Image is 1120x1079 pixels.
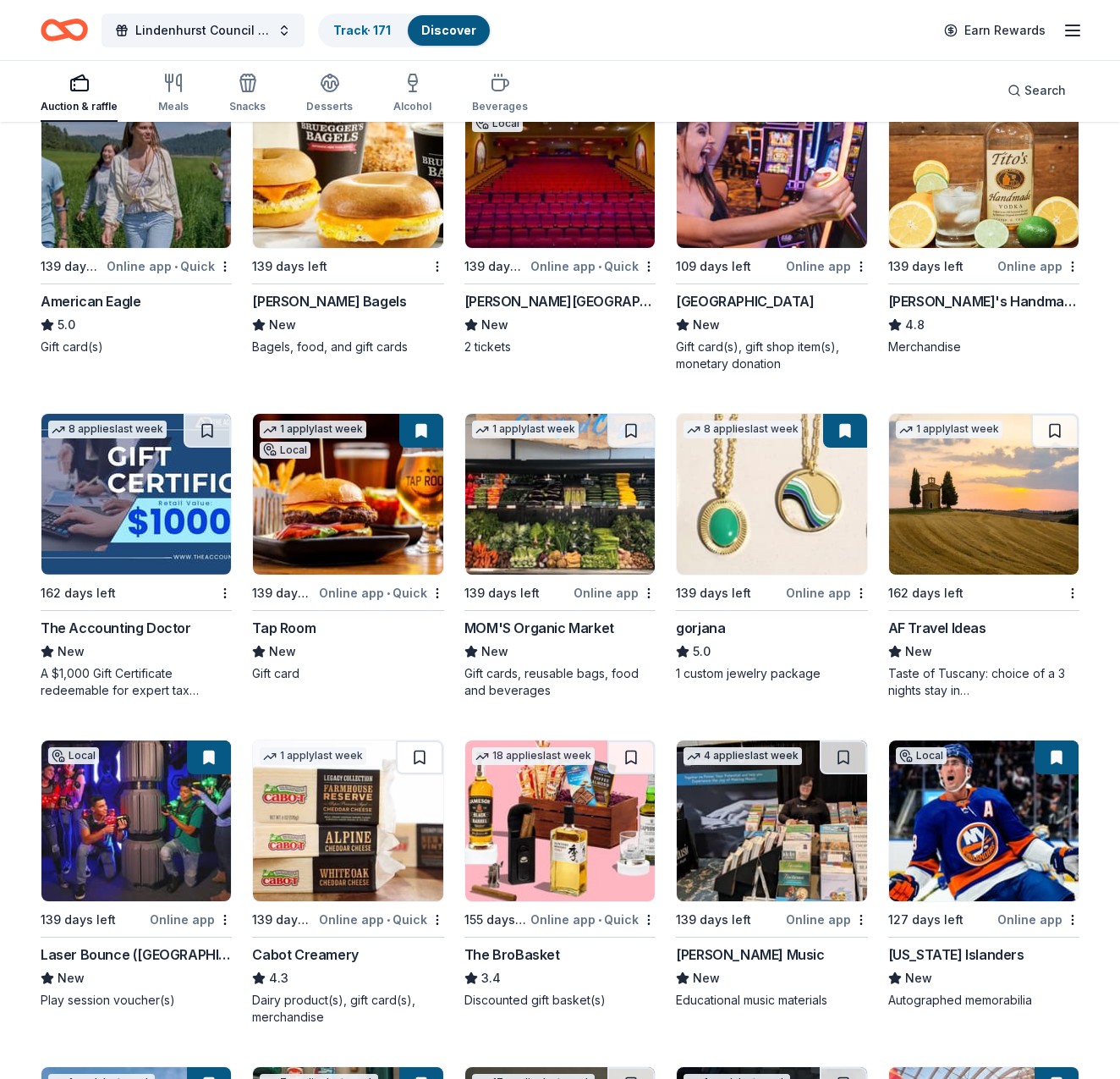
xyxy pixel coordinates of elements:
[135,20,271,41] span: Lindenhurst Council of PTA's "Bright Futures" Fundraiser
[107,256,232,277] div: Online app Quick
[464,339,656,355] div: 2 tickets
[888,618,986,638] div: AF Travel Ideas
[888,992,1079,1009] div: Autographed memorabilia
[888,740,1079,1009] a: Image for New York IslandersLocal127 days leftOnline app[US_STATE] IslandersNewAutographed memora...
[269,641,296,662] span: New
[464,944,560,965] div: The BroBasket
[676,86,867,372] a: Image for Foxwoods Resort Casino109 days leftOnline app[GEOGRAPHIC_DATA]NewGift card(s), gift sho...
[41,10,88,50] a: Home
[888,665,1079,699] div: Taste of Tuscany: choice of a 3 nights stay in [GEOGRAPHIC_DATA] or a 5 night stay in [GEOGRAPHIC...
[676,256,751,277] div: 109 days left
[786,256,868,277] div: Online app
[464,583,540,603] div: 139 days left
[41,256,103,277] div: 139 days left
[994,74,1079,107] button: Search
[41,992,232,1009] div: Play session voucher(s)
[158,100,189,113] div: Meals
[464,291,656,311] div: [PERSON_NAME][GEOGRAPHIC_DATA]
[676,618,725,638] div: gorjana
[41,100,118,113] div: Auction & raffle
[41,944,232,965] div: Laser Bounce ([GEOGRAPHIC_DATA])
[41,740,232,1009] a: Image for Laser Bounce (Long Island)Local139 days leftOnline appLaser Bounce ([GEOGRAPHIC_DATA])N...
[677,87,866,248] img: Image for Foxwoods Resort Casino
[889,414,1079,575] img: Image for AF Travel Ideas
[41,291,140,311] div: American Eagle
[252,256,327,277] div: 139 days left
[997,256,1079,277] div: Online app
[888,291,1079,311] div: [PERSON_NAME]'s Handmade Vodka
[676,944,824,965] div: [PERSON_NAME] Music
[48,747,99,764] div: Local
[464,86,656,355] a: Image for Engeman Theater1 applylast weekLocal139 days leftOnline app•Quick[PERSON_NAME][GEOGRAPH...
[318,14,491,47] button: Track· 171Discover
[598,260,601,273] span: •
[102,14,305,47] button: Lindenhurst Council of PTA's "Bright Futures" Fundraiser
[464,910,527,930] div: 155 days left
[465,740,655,901] img: Image for The BroBasket
[252,740,443,1026] a: Image for Cabot Creamery1 applylast week139 days leftOnline app•QuickCabot Creamery4.3Dairy produ...
[269,968,288,988] span: 4.3
[252,992,443,1026] div: Dairy product(s), gift card(s), merchandise
[889,740,1079,901] img: Image for New York Islanders
[598,913,601,927] span: •
[530,256,656,277] div: Online app Quick
[786,909,868,930] div: Online app
[888,944,1024,965] div: [US_STATE] Islanders
[48,421,167,438] div: 8 applies last week
[465,414,655,575] img: Image for MOM'S Organic Market
[252,583,315,603] div: 139 days left
[158,66,189,122] button: Meals
[905,315,925,335] span: 4.8
[260,442,310,459] div: Local
[58,315,75,335] span: 5.0
[896,421,1002,438] div: 1 apply last week
[888,583,964,603] div: 162 days left
[253,87,442,248] img: Image for Bruegger's Bagels
[472,66,528,122] button: Beverages
[306,66,353,122] button: Desserts
[41,665,232,699] div: A $1,000 Gift Certificate redeemable for expert tax preparation or tax resolution services—recipi...
[676,740,867,1009] a: Image for Alfred Music4 applieslast week139 days leftOnline app[PERSON_NAME] MusicNewEducational ...
[530,909,656,930] div: Online app Quick
[676,665,867,682] div: 1 custom jewelry package
[693,968,720,988] span: New
[676,910,751,930] div: 139 days left
[677,414,866,575] img: Image for gorjana
[393,66,431,122] button: Alcohol
[41,910,116,930] div: 139 days left
[252,291,406,311] div: [PERSON_NAME] Bagels
[41,339,232,355] div: Gift card(s)
[481,641,508,662] span: New
[253,740,442,901] img: Image for Cabot Creamery
[333,23,391,37] a: Track· 171
[229,100,266,113] div: Snacks
[888,339,1079,355] div: Merchandise
[676,413,867,682] a: Image for gorjana8 applieslast week139 days leftOnline appgorjana5.01 custom jewelry package
[676,291,814,311] div: [GEOGRAPHIC_DATA]
[905,968,932,988] span: New
[252,665,443,682] div: Gift card
[174,260,178,273] span: •
[252,339,443,355] div: Bagels, food, and gift cards
[387,586,390,600] span: •
[677,740,866,901] img: Image for Alfred Music
[229,66,266,122] button: Snacks
[252,618,316,638] div: Tap Room
[905,641,932,662] span: New
[574,582,656,603] div: Online app
[896,747,947,764] div: Local
[888,256,964,277] div: 139 days left
[676,992,867,1009] div: Educational music materials
[260,421,366,438] div: 1 apply last week
[481,968,501,988] span: 3.4
[269,315,296,335] span: New
[150,909,232,930] div: Online app
[888,413,1079,699] a: Image for AF Travel Ideas1 applylast week162 days leftAF Travel IdeasNewTaste of Tuscany: choice ...
[252,910,315,930] div: 139 days left
[41,66,118,122] button: Auction & raffle
[888,86,1079,355] a: Image for Tito's Handmade Vodka8 applieslast week139 days leftOnline app[PERSON_NAME]'s Handmade ...
[472,115,523,132] div: Local
[319,582,444,603] div: Online app Quick
[41,86,232,355] a: Image for American Eagle11 applieslast week139 days leftOnline app•QuickAmerican Eagle5.0Gift car...
[387,913,390,927] span: •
